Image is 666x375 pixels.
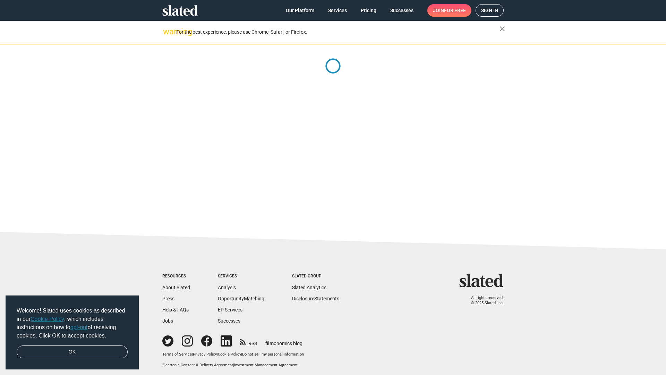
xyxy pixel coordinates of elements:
[242,352,304,357] button: Do not sell my personal information
[70,324,88,330] a: opt-out
[444,4,466,17] span: for free
[323,4,352,17] a: Services
[218,274,264,279] div: Services
[162,285,190,290] a: About Slated
[292,285,326,290] a: Slated Analytics
[498,25,506,33] mat-icon: close
[162,296,174,301] a: Press
[218,307,242,312] a: EP Services
[234,363,298,367] a: Investment Management Agreement
[361,4,376,17] span: Pricing
[265,341,274,346] span: film
[17,307,128,340] span: Welcome! Slated uses cookies as described in our , which includes instructions on how to of recei...
[218,296,264,301] a: OpportunityMatching
[218,285,236,290] a: Analysis
[292,274,339,279] div: Slated Group
[163,27,171,36] mat-icon: warning
[31,316,64,322] a: Cookie Policy
[192,352,193,357] span: |
[265,335,302,347] a: filmonomics blog
[433,4,466,17] span: Join
[427,4,471,17] a: Joinfor free
[390,4,413,17] span: Successes
[17,345,128,359] a: dismiss cookie message
[233,363,234,367] span: |
[280,4,320,17] a: Our Platform
[162,352,192,357] a: Terms of Service
[328,4,347,17] span: Services
[355,4,382,17] a: Pricing
[6,295,139,370] div: cookieconsent
[218,318,240,324] a: Successes
[218,352,241,357] a: Cookie Policy
[193,352,217,357] a: Privacy Policy
[241,352,242,357] span: |
[240,336,257,347] a: RSS
[385,4,419,17] a: Successes
[476,4,504,17] a: Sign in
[481,5,498,16] span: Sign in
[162,274,190,279] div: Resources
[286,4,314,17] span: Our Platform
[217,352,218,357] span: |
[162,307,189,312] a: Help & FAQs
[464,295,504,306] p: All rights reserved. © 2025 Slated, Inc.
[162,363,233,367] a: Electronic Consent & Delivery Agreement
[292,296,339,301] a: DisclosureStatements
[176,27,499,37] div: For the best experience, please use Chrome, Safari, or Firefox.
[162,318,173,324] a: Jobs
